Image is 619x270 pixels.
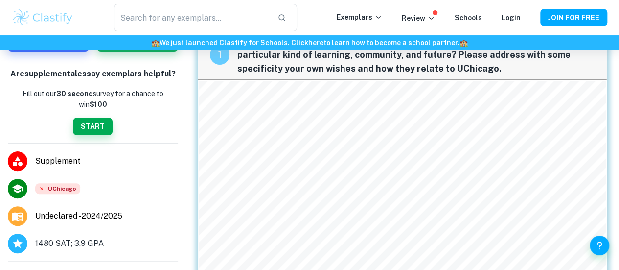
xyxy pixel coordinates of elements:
[308,39,323,47] a: here
[12,8,74,27] img: Clastify logo
[35,183,80,194] span: UChicago
[590,236,609,255] button: Help and Feedback
[35,155,178,167] span: Supplement
[35,183,80,194] div: Rejected: University of Chicago
[237,34,596,75] span: How does the [GEOGRAPHIC_DATA], as you know it now, satisfy your desire for a particular kind of ...
[56,90,93,98] b: 30 second
[8,88,178,110] p: Fill out our survey for a chance to win
[540,9,607,26] button: JOIN FOR FREE
[35,238,104,249] span: 1480 SAT; 3.9 GPA
[73,118,113,135] button: START
[10,68,176,80] h6: Are supplemental essay exemplars helpful?
[90,100,107,108] strong: $100
[455,14,482,22] a: Schools
[459,39,468,47] span: 🏫
[337,12,382,23] p: Exemplars
[35,210,130,222] a: Major and Application Year
[151,39,160,47] span: 🏫
[2,37,617,48] h6: We just launched Clastify for Schools. Click to learn how to become a school partner.
[210,45,229,65] div: recipe
[402,13,435,24] p: Review
[502,14,521,22] a: Login
[114,4,270,31] input: Search for any exemplars...
[35,210,122,222] span: Undeclared - 2024/2025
